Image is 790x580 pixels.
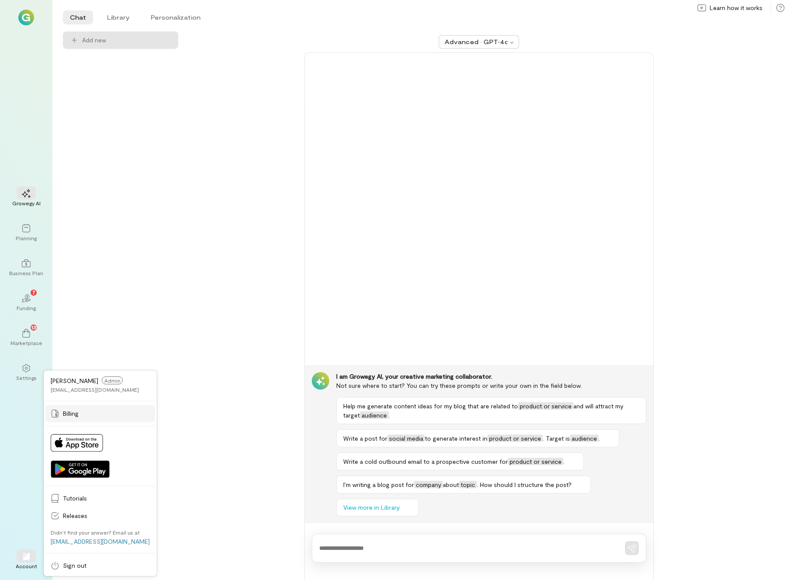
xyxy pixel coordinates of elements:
[63,511,150,520] span: Releases
[336,452,584,470] button: Write a cold outbound email to a prospective customer forproduct or service.
[51,377,98,384] span: [PERSON_NAME]
[459,481,477,488] span: topic
[543,435,570,442] span: . Target is
[425,435,487,442] span: to generate interest in
[51,538,150,545] a: [EMAIL_ADDRESS][DOMAIN_NAME]
[336,476,591,494] button: I’m writing a blog post forcompanyabouttopic. How should I structure the post?
[82,36,171,45] span: Add new
[63,561,150,570] span: Sign out
[518,402,573,410] span: product or service
[144,10,207,24] li: Personalization
[336,372,646,381] div: I am Growegy AI, your creative marketing collaborator.
[343,503,400,512] span: View more in Library
[51,460,110,478] img: Get it on Google Play
[16,563,37,570] div: Account
[336,381,646,390] div: Not sure where to start? You can try these prompts or write your own in the field below.
[45,557,155,574] a: Sign out
[12,200,41,207] div: Growegy AI
[51,529,140,536] div: Didn’t find your answer? Email us at
[63,494,150,503] span: Tutorials
[10,322,42,353] a: Marketplace
[10,357,42,388] a: Settings
[51,434,103,452] img: Download on App Store
[445,38,507,46] div: Advanced · GPT‑4o
[389,411,390,419] span: .
[414,481,443,488] span: company
[710,3,762,12] span: Learn how it works
[387,435,425,442] span: social media
[10,252,42,283] a: Business Plan
[336,429,619,447] button: Write a post forsocial mediato generate interest inproduct or service. Target isaudience.
[570,435,599,442] span: audience
[10,545,42,577] div: Account
[10,339,42,346] div: Marketplace
[9,269,43,276] div: Business Plan
[45,490,155,507] a: Tutorials
[343,481,414,488] span: I’m writing a blog post for
[508,458,563,465] span: product or service
[336,397,646,424] button: Help me generate content ideas for my blog that are related toproduct or serviceand will attract ...
[102,376,123,384] span: Admin
[32,288,35,296] span: 7
[31,323,36,331] span: 13
[45,405,155,422] a: Billing
[10,182,42,214] a: Growegy AI
[443,481,459,488] span: about
[563,458,565,465] span: .
[17,304,36,311] div: Funding
[45,507,155,525] a: Releases
[487,435,543,442] span: product or service
[51,386,139,393] div: [EMAIL_ADDRESS][DOMAIN_NAME]
[343,435,387,442] span: Write a post for
[477,481,572,488] span: . How should I structure the post?
[360,411,389,419] span: audience
[16,235,37,242] div: Planning
[343,458,508,465] span: Write a cold outbound email to a prospective customer for
[599,435,600,442] span: .
[336,499,419,516] button: View more in Library
[10,217,42,249] a: Planning
[343,402,623,419] span: and will attract my target
[100,10,137,24] li: Library
[63,10,93,24] li: Chat
[10,287,42,318] a: Funding
[63,409,150,418] span: Billing
[16,374,37,381] div: Settings
[343,402,518,410] span: Help me generate content ideas for my blog that are related to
